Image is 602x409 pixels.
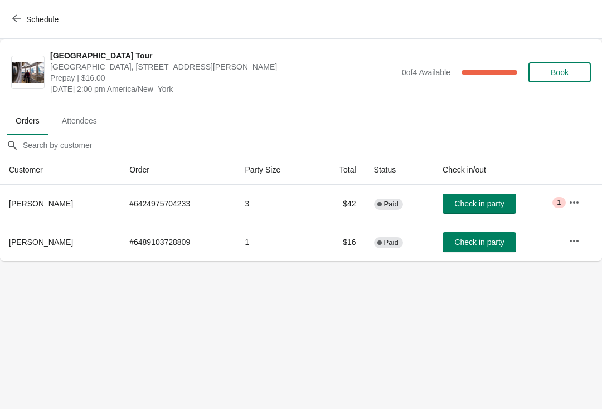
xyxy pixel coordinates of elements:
span: Paid [384,238,399,247]
span: Paid [384,200,399,209]
span: Check in party [454,238,504,247]
img: City Hall Tower Tour [12,62,44,83]
button: Schedule [6,9,67,29]
input: Search by customer [22,135,602,155]
td: # 6424975704233 [120,185,236,223]
span: Prepay | $16.00 [50,72,396,83]
th: Order [120,155,236,185]
span: Book [551,68,569,77]
td: $16 [314,223,365,261]
span: [PERSON_NAME] [9,199,73,208]
th: Check in/out [434,155,560,185]
span: Attendees [53,111,106,131]
th: Total [314,155,365,185]
span: Check in party [454,199,504,208]
td: $42 [314,185,365,223]
span: Orders [7,111,48,131]
span: 1 [557,198,561,207]
span: [PERSON_NAME] [9,238,73,247]
button: Book [528,62,591,82]
span: [GEOGRAPHIC_DATA] Tour [50,50,396,61]
button: Check in party [443,194,516,214]
span: [DATE] 2:00 pm America/New_York [50,83,396,95]
button: Check in party [443,232,516,252]
th: Party Size [236,155,314,185]
span: [GEOGRAPHIC_DATA], [STREET_ADDRESS][PERSON_NAME] [50,61,396,72]
span: 0 of 4 Available [402,68,450,77]
td: 3 [236,185,314,223]
td: 1 [236,223,314,261]
span: Schedule [26,15,59,24]
th: Status [365,155,434,185]
td: # 6489103728809 [120,223,236,261]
